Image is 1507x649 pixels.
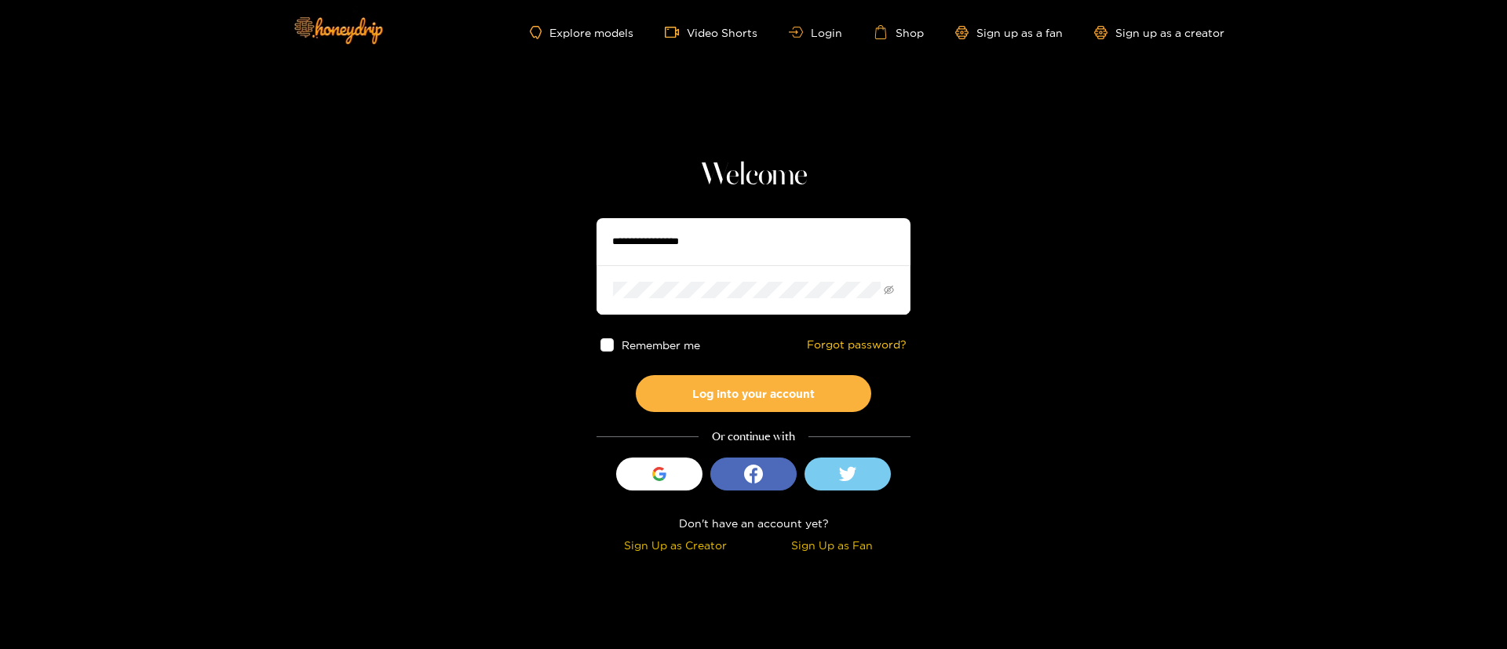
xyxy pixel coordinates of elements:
[955,26,1063,39] a: Sign up as a fan
[757,536,907,554] div: Sign Up as Fan
[597,428,910,446] div: Or continue with
[1094,26,1224,39] a: Sign up as a creator
[874,25,924,39] a: Shop
[622,339,700,351] span: Remember me
[636,375,871,412] button: Log into your account
[665,25,687,39] span: video-camera
[597,157,910,195] h1: Welcome
[597,514,910,532] div: Don't have an account yet?
[665,25,757,39] a: Video Shorts
[530,26,633,39] a: Explore models
[600,536,750,554] div: Sign Up as Creator
[789,27,842,38] a: Login
[807,338,907,352] a: Forgot password?
[884,285,894,295] span: eye-invisible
